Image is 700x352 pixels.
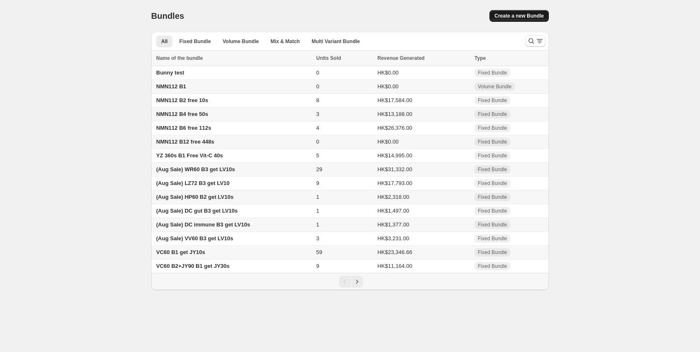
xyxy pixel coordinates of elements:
[270,38,300,45] span: Mix & Match
[316,152,319,159] span: 5
[156,263,229,269] span: VC60 B2+JY90 B1 get JY30s
[316,54,349,62] button: Units Sold
[478,235,507,242] span: Fixed Bundle
[377,194,409,200] span: HK$2,318.00
[377,235,409,242] span: HK$3,231.00
[156,139,214,145] span: NMN112 B12 free 448s
[156,111,208,117] span: NMN112 B4 free 50s
[377,54,433,62] button: Revenue Generated
[316,263,319,269] span: 9
[316,208,319,214] span: 1
[474,54,544,62] div: Type
[156,97,208,103] span: NMN112 B2 free 10s
[494,13,544,19] span: Create a new Bundle
[151,273,549,290] nav: Pagination
[316,139,319,145] span: 0
[316,83,319,90] span: 0
[223,38,259,45] span: Volume Bundle
[377,125,412,131] span: HK$26,376.00
[478,97,507,104] span: Fixed Bundle
[179,38,211,45] span: Fixed Bundle
[377,97,412,103] span: HK$17,584.00
[377,180,412,186] span: HK$17,793.00
[156,152,223,159] span: YZ 360s B1 Free Vit-C 40s
[316,54,341,62] span: Units Sold
[161,38,167,45] span: All
[478,166,507,173] span: Fixed Bundle
[377,263,412,269] span: HK$11,164.00
[156,166,235,172] span: (Aug Sale) WR60 B3 get LV10s
[156,235,233,242] span: (Aug Sale) VV60 B3 get LV10s
[377,152,412,159] span: HK$14,995.00
[156,221,250,228] span: (Aug Sale) DC immune B3 get LV10s
[377,208,409,214] span: HK$1,497.00
[478,111,507,118] span: Fixed Bundle
[478,69,507,76] span: Fixed Bundle
[316,166,322,172] span: 29
[377,83,399,90] span: HK$0.00
[156,69,184,76] span: Bunny test
[151,11,184,21] h1: Bundles
[478,152,507,159] span: Fixed Bundle
[478,194,507,200] span: Fixed Bundle
[478,208,507,214] span: Fixed Bundle
[156,54,311,62] div: Name of the bundle
[377,111,412,117] span: HK$13,188.00
[478,83,512,90] span: Volume Bundle
[478,125,507,131] span: Fixed Bundle
[377,221,409,228] span: HK$1,377.00
[156,194,234,200] span: (Aug Sale) HP60 B2 get LV10s
[316,180,319,186] span: 9
[377,69,399,76] span: HK$0.00
[311,38,360,45] span: Multi Variant Bundle
[377,166,412,172] span: HK$31,332.00
[156,125,211,131] span: NMN112 B6 free 112s
[478,180,507,187] span: Fixed Bundle
[316,111,319,117] span: 3
[351,276,363,288] button: Next
[156,208,238,214] span: (Aug Sale) DC gut B3 get LV10s
[316,97,319,103] span: 8
[489,10,549,22] button: Create a new Bundle
[377,54,425,62] span: Revenue Generated
[156,180,229,186] span: (Aug Sale) LZ72 B3 get LV10
[156,249,205,255] span: VC60 B1 get JY10s
[316,221,319,228] span: 1
[478,221,507,228] span: Fixed Bundle
[316,235,319,242] span: 3
[377,139,399,145] span: HK$0.00
[316,125,319,131] span: 4
[478,249,507,256] span: Fixed Bundle
[377,249,412,255] span: HK$23,346.66
[478,263,507,270] span: Fixed Bundle
[316,69,319,76] span: 0
[478,139,507,145] span: Fixed Bundle
[525,35,546,47] button: Search and filter results
[316,194,319,200] span: 1
[156,83,186,90] span: NMN112 B1
[316,249,322,255] span: 59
